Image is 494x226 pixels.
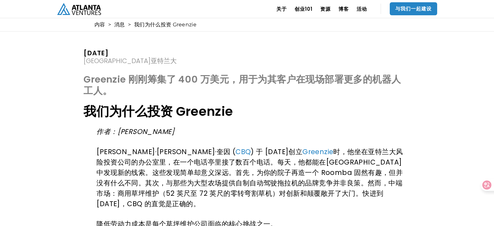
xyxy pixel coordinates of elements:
[96,147,403,208] font: 时，他坐在亚特兰大风险投资公司的办公室里，在一个电话亭里接了数百个电话。每天，他都能在[GEOGRAPHIC_DATA]中发现新的线索。这些发现简单却意义深远。首先，为你的院子再造一个 Room...
[295,6,312,12] font: 创业101
[302,147,333,156] a: Greenzie
[83,102,233,120] font: 我们为什么投资 Greenzie
[128,21,131,28] font: >
[96,147,235,156] font: [PERSON_NAME]·[PERSON_NAME]·奎因 (
[96,127,174,136] font: 作者：[PERSON_NAME]
[235,147,251,156] a: CBQ
[95,21,105,28] a: 内容
[251,147,302,156] font: ) 于 [DATE]创立
[108,21,111,28] font: >
[395,5,432,12] font: 与我们一起建设
[390,2,437,15] a: 与我们一起建设
[83,56,177,65] font: [GEOGRAPHIC_DATA]亚特兰大
[83,48,109,58] font: [DATE]
[357,6,367,12] font: 活动
[338,6,349,12] font: 博客
[276,6,287,12] font: 关于
[320,6,331,12] font: 资源
[83,73,401,97] font: Greenzie 刚刚筹集了 400 万美元，用于为其客户在现场部署更多的机器人工人。
[134,21,196,28] font: 我们为什么投资 Greenzie
[114,21,125,28] a: 消息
